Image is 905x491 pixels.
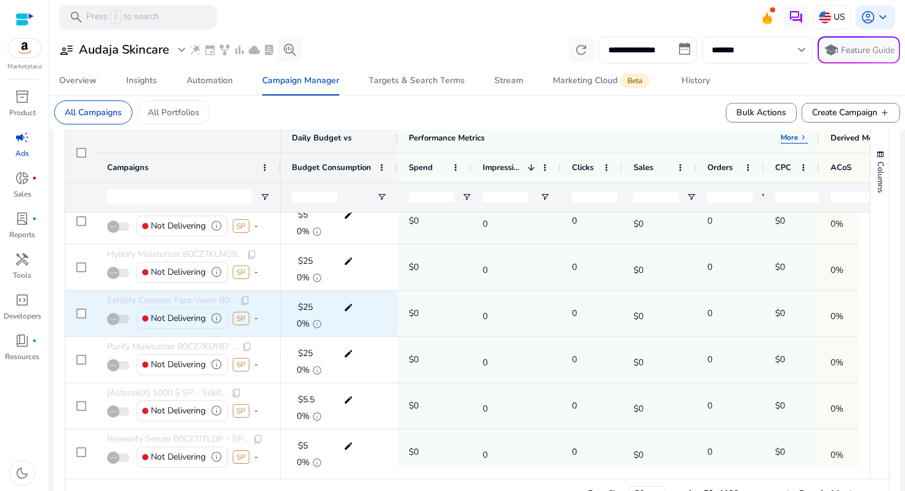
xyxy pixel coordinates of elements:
[247,250,257,259] span: content_copy
[15,211,30,226] span: lab_profile
[59,43,74,57] span: user_attributes
[233,404,249,418] span: SP
[369,76,465,85] div: Targets & Search Terms
[736,106,786,119] span: Bulk Actions
[298,347,313,359] span: $25
[7,62,42,71] p: Marketplace
[4,310,41,322] p: Developers
[483,396,526,416] span: 0
[15,466,30,481] span: dark_mode
[880,108,890,118] span: add
[254,398,258,423] div: -
[409,254,419,280] p: $0
[254,213,258,238] div: -
[32,216,37,221] span: fiber_manual_record
[233,450,249,464] span: SP
[775,162,791,173] span: CPC
[340,298,356,317] mat-icon: edit
[540,192,550,202] button: Open Filter Menu
[248,44,260,56] span: cloud
[483,211,526,231] span: 0
[707,254,712,280] p: 0
[233,312,249,325] span: SP
[151,213,206,238] p: Not Delivering
[254,444,258,469] div: -
[151,444,206,469] p: Not Delivering
[775,347,785,372] p: $0
[726,103,797,123] button: Bulk Actions
[151,259,206,285] p: Not Delivering
[298,394,315,405] span: $5.5
[9,229,35,240] p: Reports
[298,440,308,452] span: $5
[283,43,297,57] span: search_insights
[831,396,874,416] span: 0%
[707,208,712,233] p: 0
[340,344,356,363] mat-icon: edit
[15,252,30,267] span: handyman
[775,393,785,418] p: $0
[233,266,249,279] span: SP
[340,252,356,270] mat-icon: edit
[781,132,798,142] p: More
[802,103,900,123] button: Create Campaignadd
[65,106,122,119] p: All Campaigns
[9,107,36,118] p: Product
[572,347,577,372] p: 0
[409,347,419,372] p: $0
[707,439,712,465] p: 0
[409,162,433,173] span: Spend
[633,258,677,277] span: $0
[292,162,371,173] span: Budget Consumption
[297,320,310,328] span: 0%
[775,301,785,326] p: $0
[15,89,30,104] span: inventory_2
[572,162,593,173] span: Clicks
[409,439,419,465] p: $0
[707,347,712,372] p: 0
[831,162,851,173] span: ACoS
[312,365,322,375] span: info
[174,43,189,57] span: expand_more
[707,301,712,326] p: 0
[824,43,839,57] span: school
[126,76,157,85] div: Insights
[798,132,808,142] span: keyboard_arrow_right
[211,220,222,232] span: info
[254,259,258,285] div: -
[297,412,310,421] span: 0%
[148,106,199,119] p: All Portfolios
[483,442,526,462] span: 0
[340,206,356,224] mat-icon: edit
[298,255,313,267] span: $25
[14,189,31,200] p: Sales
[110,10,121,24] span: /
[831,258,874,277] span: 0%
[574,43,589,57] span: refresh
[831,350,874,370] span: 0%
[633,162,653,173] span: Sales
[297,227,310,236] span: 0%
[340,391,356,409] mat-icon: edit
[233,358,249,371] span: SP
[707,393,712,418] p: 0
[79,43,169,57] h3: Audaja Skincare
[312,227,322,237] span: info
[483,162,523,173] span: Impressions
[409,301,419,326] p: $0
[15,293,30,307] span: code_blocks
[494,76,523,85] div: Stream
[254,352,258,377] div: -
[254,306,258,331] div: -
[107,162,148,173] span: Campaigns
[819,11,831,23] img: us.svg
[8,39,41,57] img: amazon.svg
[760,192,770,202] button: Open Filter Menu
[633,442,677,462] span: $0
[219,44,231,56] span: family_history
[32,338,37,343] span: fiber_manual_record
[775,254,785,280] p: $0
[15,333,30,348] span: book_4
[263,44,275,56] span: lab_profile
[831,304,874,323] span: 0%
